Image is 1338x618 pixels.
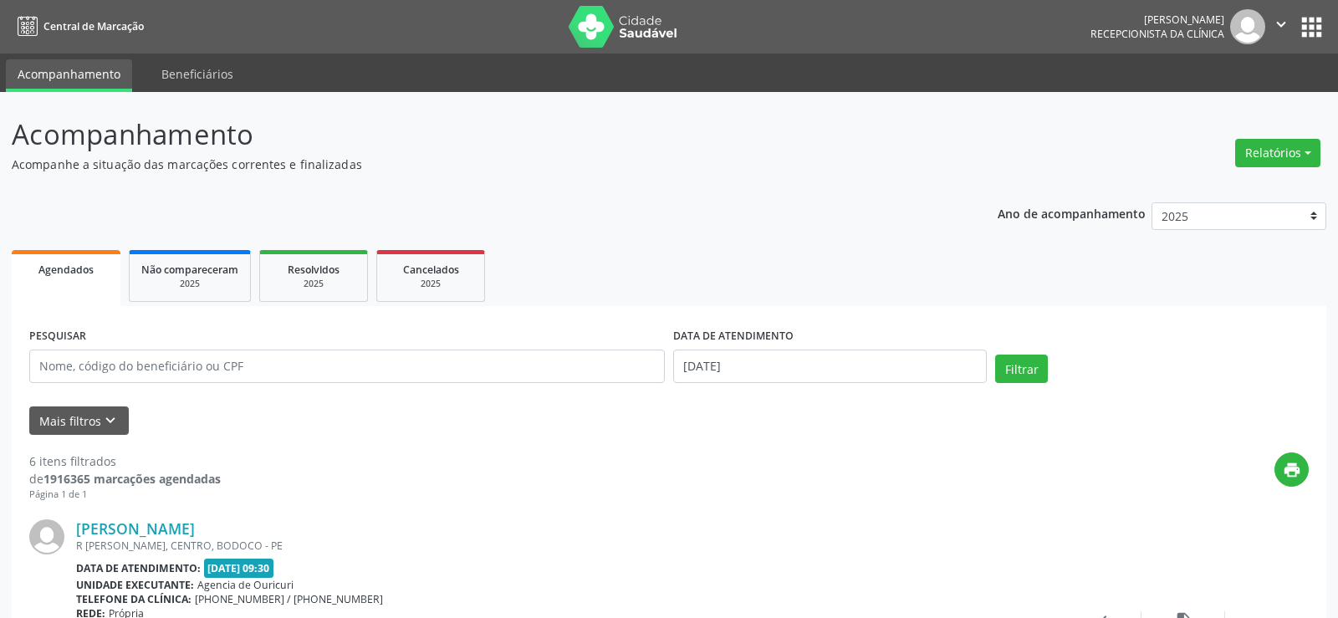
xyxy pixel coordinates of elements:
span: Não compareceram [141,263,238,277]
button: apps [1297,13,1326,42]
div: 2025 [141,278,238,290]
input: Selecione um intervalo [673,350,987,383]
i:  [1272,15,1290,33]
label: PESQUISAR [29,324,86,350]
button: Filtrar [995,355,1048,383]
button: print [1274,452,1309,487]
label: DATA DE ATENDIMENTO [673,324,794,350]
b: Data de atendimento: [76,561,201,575]
span: Cancelados [403,263,459,277]
p: Acompanhe a situação das marcações correntes e finalizadas [12,156,932,173]
span: Resolvidos [288,263,340,277]
img: img [1230,9,1265,44]
strong: 1916365 marcações agendadas [43,471,221,487]
div: de [29,470,221,488]
input: Nome, código do beneficiário ou CPF [29,350,665,383]
div: Página 1 de 1 [29,488,221,502]
a: Acompanhamento [6,59,132,92]
p: Acompanhamento [12,114,932,156]
span: Agencia de Ouricuri [197,578,294,592]
div: 2025 [389,278,472,290]
i: print [1283,461,1301,479]
div: [PERSON_NAME] [1090,13,1224,27]
b: Telefone da clínica: [76,592,192,606]
a: Central de Marcação [12,13,144,40]
button:  [1265,9,1297,44]
img: img [29,519,64,554]
span: Central de Marcação [43,19,144,33]
div: 2025 [272,278,355,290]
span: Recepcionista da clínica [1090,27,1224,41]
b: Unidade executante: [76,578,194,592]
a: Beneficiários [150,59,245,89]
button: Mais filtroskeyboard_arrow_down [29,406,129,436]
span: [DATE] 09:30 [204,559,274,578]
p: Ano de acompanhamento [998,202,1146,223]
span: Agendados [38,263,94,277]
div: 6 itens filtrados [29,452,221,470]
div: R [PERSON_NAME], CENTRO, BODOCO - PE [76,539,1058,553]
a: [PERSON_NAME] [76,519,195,538]
button: Relatórios [1235,139,1320,167]
i: keyboard_arrow_down [101,411,120,430]
span: [PHONE_NUMBER] / [PHONE_NUMBER] [195,592,383,606]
